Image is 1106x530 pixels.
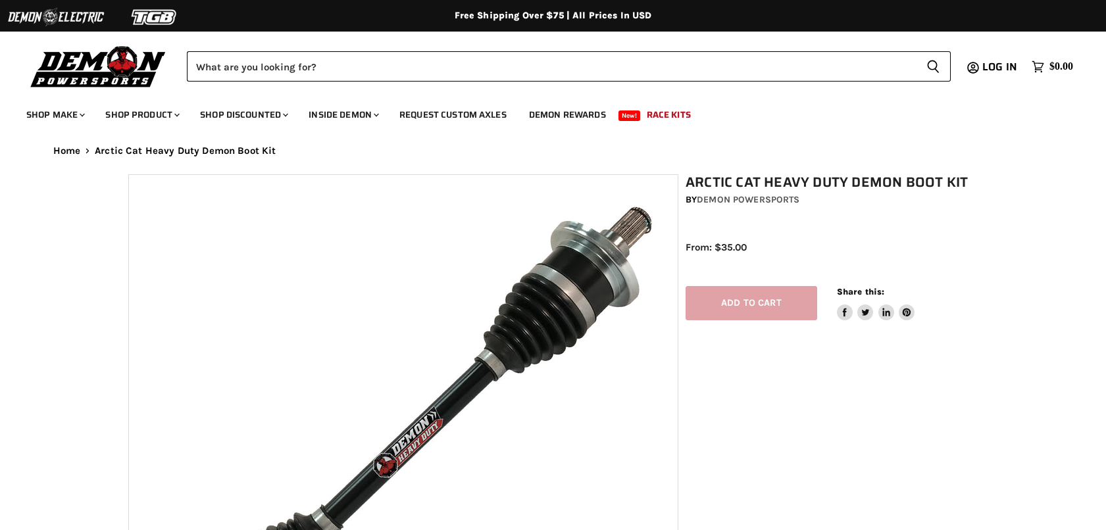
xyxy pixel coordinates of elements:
[187,51,951,82] form: Product
[837,287,884,297] span: Share this:
[190,101,296,128] a: Shop Discounted
[686,193,986,207] div: by
[618,110,641,121] span: New!
[686,241,747,253] span: From: $35.00
[27,10,1080,22] div: Free Shipping Over $75 | All Prices In USD
[105,5,204,30] img: TGB Logo 2
[697,194,799,205] a: Demon Powersports
[637,101,701,128] a: Race Kits
[976,61,1025,73] a: Log in
[1049,60,1073,73] span: $0.00
[187,51,916,82] input: Search
[519,101,616,128] a: Demon Rewards
[27,145,1080,157] nav: Breadcrumbs
[95,145,276,157] span: Arctic Cat Heavy Duty Demon Boot Kit
[837,286,915,321] aside: Share this:
[16,101,93,128] a: Shop Make
[686,174,986,191] h1: Arctic Cat Heavy Duty Demon Boot Kit
[982,59,1017,75] span: Log in
[95,101,188,128] a: Shop Product
[7,5,105,30] img: Demon Electric Logo 2
[390,101,516,128] a: Request Custom Axles
[16,96,1070,128] ul: Main menu
[916,51,951,82] button: Search
[1025,57,1080,76] a: $0.00
[299,101,387,128] a: Inside Demon
[26,43,170,89] img: Demon Powersports
[53,145,81,157] a: Home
